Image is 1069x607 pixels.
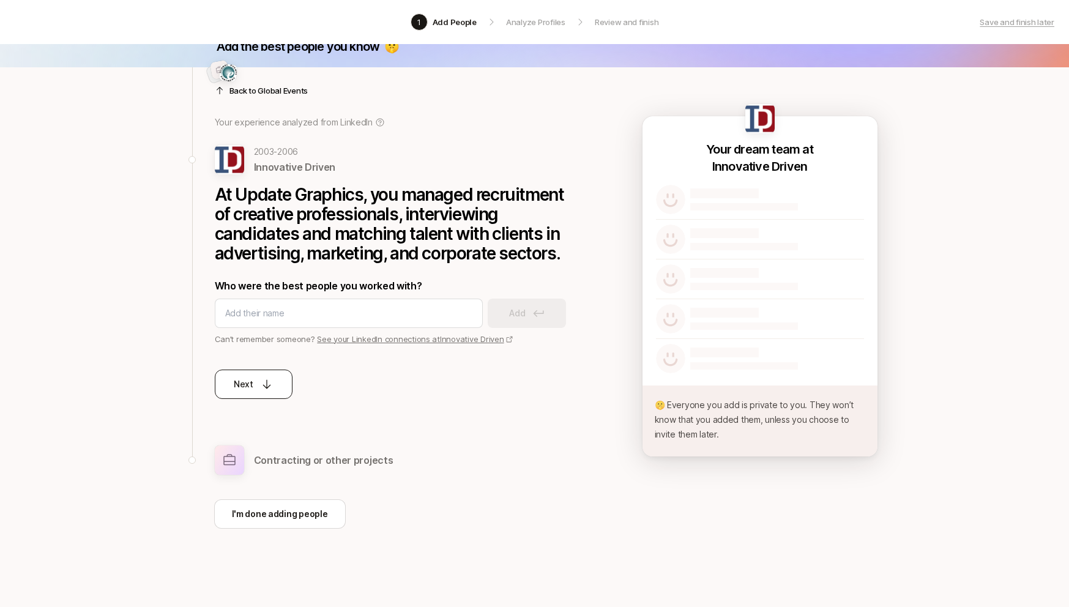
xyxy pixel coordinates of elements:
p: Analyze Profiles [506,16,565,28]
p: Add the best people you know [217,38,380,55]
button: I'm done adding people [214,499,346,529]
img: default-avatar.svg [656,344,685,373]
p: 🤫 Everyone you add is private to you. They won’t know that you added them, unless you choose to i... [655,398,865,442]
p: Your experience analyzed from LinkedIn [215,115,373,130]
p: Can’t remember someone? [215,333,582,345]
img: default-avatar.svg [656,185,685,214]
img: b4787393_8365_4bd1_8be2_8f57fec19c8d.jpg [218,64,237,83]
p: Your dream team at [706,141,813,158]
p: Who were the best people you worked with? [215,278,582,294]
p: At Update Graphics, you managed recruitment of creative professionals, interviewing candidates an... [215,185,582,263]
input: Add their name [225,306,472,321]
p: I'm done adding people [232,507,328,521]
img: default-avatar.svg [656,225,685,254]
p: 🤫 [384,38,399,55]
a: See your LinkedIn connections atInnovative Driven [317,334,513,344]
img: default-avatar.svg [656,304,685,333]
img: default-avatar.svg [656,264,685,294]
p: 2003 - 2006 [254,144,336,159]
p: Back to Global Events [229,84,308,97]
p: Add People [433,16,477,28]
p: Contracting or other projects [254,452,393,468]
p: 1 [417,16,421,28]
p: Innovative Driven [254,159,336,175]
img: other-company-logo.svg [215,445,244,475]
p: Review and finish [595,16,659,28]
p: Next [234,377,253,392]
img: 207bc554_0b8c_44ce_9f20_1bcff47e062f.jpg [215,145,244,174]
p: Innovative Driven [712,158,807,175]
button: Next [215,370,292,399]
a: Save and finish later [980,16,1054,28]
img: 207bc554_0b8c_44ce_9f20_1bcff47e062f.jpg [745,104,775,133]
